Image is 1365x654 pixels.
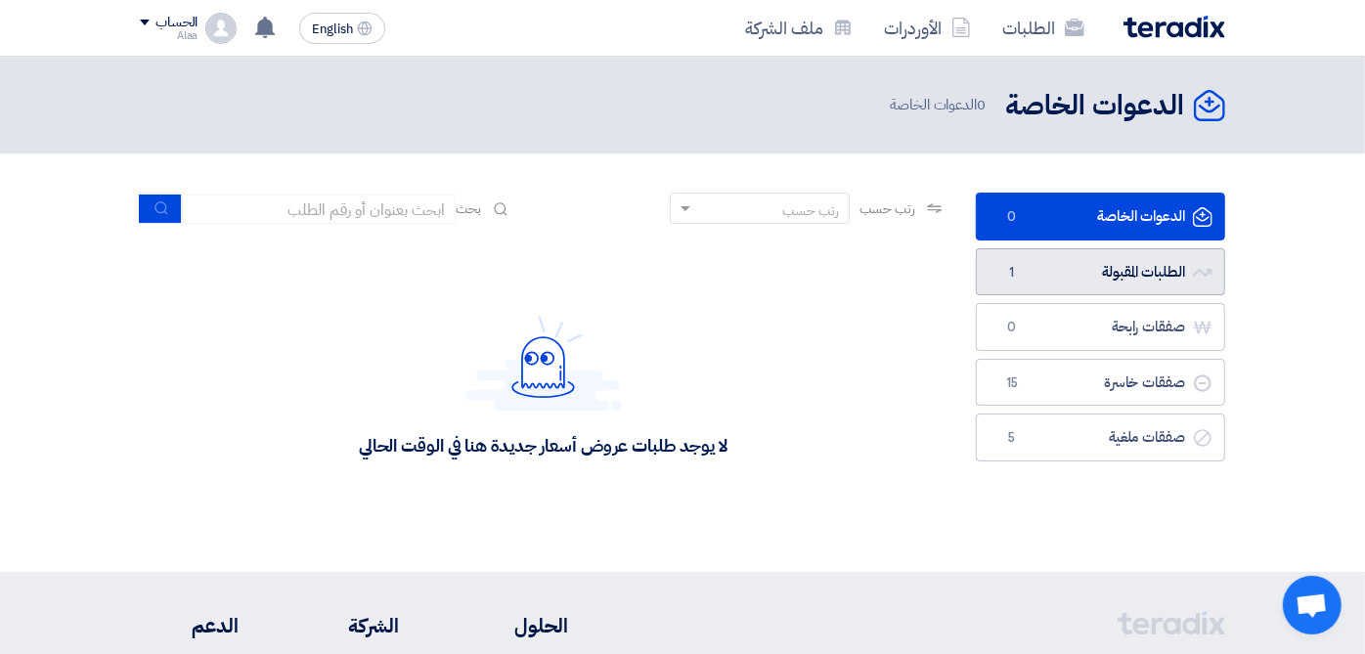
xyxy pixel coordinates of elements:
span: 15 [1000,373,1024,393]
a: الأوردرات [868,5,987,51]
div: الحساب [155,15,198,31]
span: الدعوات الخاصة [890,94,990,116]
img: Hello [465,316,622,411]
a: صفقات ملغية5 [976,414,1225,461]
span: 5 [1000,428,1024,448]
li: الشركة [297,611,399,640]
span: 0 [977,94,986,115]
a: صفقات رابحة0 [976,303,1225,351]
span: بحث [456,198,481,219]
div: Alaa [140,30,198,41]
span: 1 [1000,263,1024,283]
a: الطلبات المقبولة1 [976,248,1225,296]
li: الدعم [140,611,239,640]
img: profile_test.png [205,13,237,44]
span: رتب حسب [859,198,915,219]
button: English [299,13,385,44]
div: Open chat [1283,576,1342,634]
h2: الدعوات الخاصة [1005,87,1184,125]
div: لا يوجد طلبات عروض أسعار جديدة هنا في الوقت الحالي [359,434,727,457]
li: الحلول [458,611,568,640]
input: ابحث بعنوان أو رقم الطلب [182,195,456,224]
a: ملف الشركة [729,5,868,51]
div: رتب حسب [782,200,839,221]
img: Teradix logo [1123,16,1225,38]
a: الدعوات الخاصة0 [976,193,1225,240]
a: الطلبات [987,5,1100,51]
span: 0 [1000,207,1024,227]
span: 0 [1000,318,1024,337]
span: English [312,22,353,36]
a: صفقات خاسرة15 [976,359,1225,407]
